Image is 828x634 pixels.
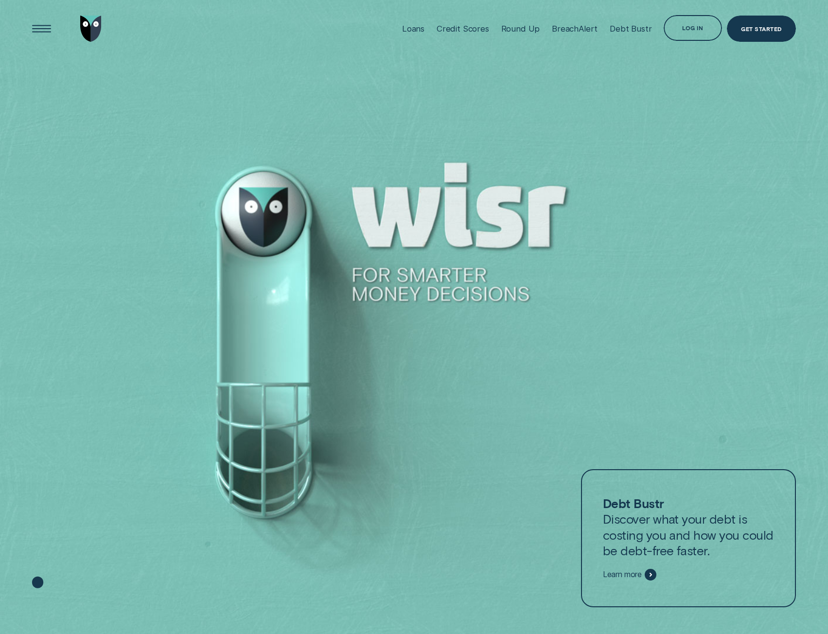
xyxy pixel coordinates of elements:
[437,24,489,34] div: Credit Scores
[727,16,796,42] a: Get Started
[80,16,102,42] img: Wisr
[581,469,796,607] a: Debt BustrDiscover what your debt is costing you and how you could be debt-free faster.Learn more
[29,16,55,42] button: Open Menu
[552,24,598,34] div: BreachAlert
[664,15,722,41] button: Log in
[402,24,424,34] div: Loans
[610,24,652,34] div: Debt Bustr
[501,24,540,34] div: Round Up
[603,570,642,580] span: Learn more
[603,495,775,558] p: Discover what your debt is costing you and how you could be debt-free faster.
[603,495,664,511] strong: Debt Bustr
